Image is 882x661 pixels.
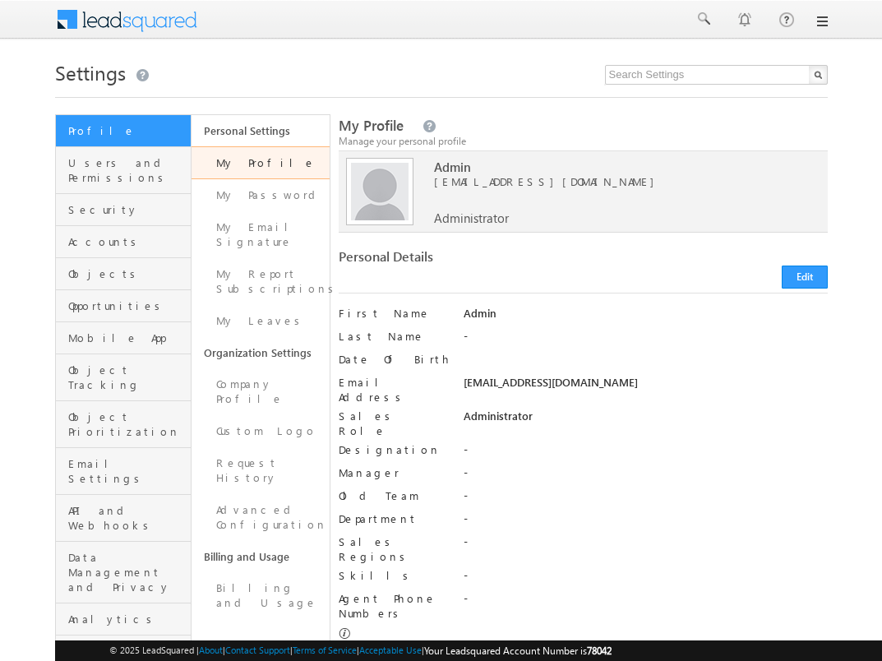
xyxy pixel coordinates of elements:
a: Billing and Usage [192,572,330,619]
label: Manager [339,465,453,480]
label: Email Address [339,375,453,404]
a: My Leaves [192,305,330,337]
a: Object Prioritization [56,401,191,448]
span: Admin [434,159,825,174]
span: 78042 [587,645,612,657]
a: My Report Subscriptions [192,258,330,305]
button: Edit [782,266,828,289]
a: API and Webhooks [56,495,191,542]
div: - [464,488,828,511]
span: Object Prioritization [68,409,187,439]
div: - [464,329,828,352]
span: API and Webhooks [68,503,187,533]
span: Users and Permissions [68,155,187,185]
div: - [464,534,828,557]
a: My Profile [192,146,330,179]
a: Accounts [56,226,191,258]
a: Company Profile [192,368,330,415]
a: About [199,645,223,655]
span: Security [68,202,187,217]
span: [EMAIL_ADDRESS][DOMAIN_NAME] [434,174,825,189]
div: [EMAIL_ADDRESS][DOMAIN_NAME] [464,375,828,398]
a: Contact Support [225,645,290,655]
span: Profile [68,123,187,138]
div: Admin [464,306,828,329]
label: Date Of Birth [339,352,453,367]
a: Analytics [56,603,191,636]
span: My Profile [339,116,404,135]
label: Sales Role [339,409,453,438]
label: Designation [339,442,453,457]
span: Accounts [68,234,187,249]
div: - [464,465,828,488]
div: - [464,568,828,591]
div: Manage your personal profile [339,134,828,149]
div: Personal Details [339,249,578,272]
a: Security [56,194,191,226]
a: Object Tracking [56,354,191,401]
a: Email Settings [56,448,191,495]
a: My Email Signature [192,211,330,258]
label: Agent Phone Numbers [339,591,453,621]
span: Administrator [434,210,509,225]
a: Personal Settings [192,115,330,146]
a: Data Management and Privacy [56,542,191,603]
span: Object Tracking [68,363,187,392]
label: First Name [339,306,453,321]
label: Sales Regions [339,534,453,564]
a: Request History [192,447,330,494]
span: Settings [55,59,126,86]
span: Opportunities [68,298,187,313]
span: Email Settings [68,456,187,486]
label: Skills [339,568,453,583]
a: Custom Logo [192,415,330,447]
span: Objects [68,266,187,281]
a: Advanced Configuration [192,494,330,541]
a: My Password [192,179,330,211]
a: Billing and Usage [192,541,330,572]
div: - [464,442,828,465]
input: Search Settings [605,65,828,85]
span: Data Management and Privacy [68,550,187,594]
a: Profile [56,115,191,147]
a: Mobile App [56,322,191,354]
label: Last Name [339,329,453,344]
div: Administrator [464,409,828,432]
span: Mobile App [68,330,187,345]
a: Opportunities [56,290,191,322]
div: - [464,591,828,614]
a: Objects [56,258,191,290]
a: Terms of Service [293,645,357,655]
a: Organization Settings [192,337,330,368]
span: Analytics [68,612,187,626]
label: Old Team [339,488,453,503]
div: - [464,511,828,534]
a: Users and Permissions [56,147,191,194]
span: Your Leadsquared Account Number is [424,645,612,657]
a: Acceptable Use [359,645,422,655]
span: © 2025 LeadSquared | | | | | [109,643,612,659]
label: Department [339,511,453,526]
